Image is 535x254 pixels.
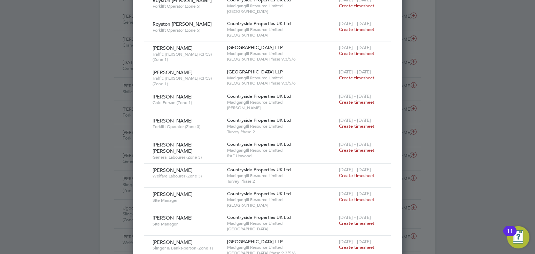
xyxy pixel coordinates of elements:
span: Turvey Phase 2 [227,129,335,135]
span: Countryside Properties UK Ltd [227,141,291,147]
span: [PERSON_NAME] [153,118,193,124]
span: [DATE] - [DATE] [339,69,371,75]
span: General Labourer (Zone 3) [153,154,222,160]
span: [PERSON_NAME] [153,191,193,197]
span: Countryside Properties UK Ltd [227,117,291,123]
span: Madigangill Resource Limited [227,245,335,250]
span: Madigangill Resource Limited [227,221,335,226]
span: Madigangill Resource Limited [227,173,335,178]
span: Create timesheet [339,244,374,250]
span: [PERSON_NAME] [153,94,193,100]
span: [GEOGRAPHIC_DATA] LLP [227,69,283,75]
span: [GEOGRAPHIC_DATA] Phase 9.3/5/6 [227,80,335,86]
span: [GEOGRAPHIC_DATA] [227,9,335,14]
span: [DATE] - [DATE] [339,191,371,197]
button: Open Resource Center, 11 new notifications [507,226,529,248]
span: [DATE] - [DATE] [339,93,371,99]
span: Create timesheet [339,99,374,105]
span: Create timesheet [339,220,374,226]
span: Madigangill Resource Limited [227,124,335,129]
span: [PERSON_NAME] [153,239,193,245]
span: Royston [PERSON_NAME] [153,21,212,27]
span: Welfare Labourer (Zone 3) [153,173,222,179]
span: [DATE] - [DATE] [339,21,371,26]
span: Site Manager [153,221,222,227]
span: Turvey Phase 2 [227,178,335,184]
span: Madigangill Resource Limited [227,100,335,105]
span: Forklift Operator (Zone 3) [153,124,222,129]
span: Madigangill Resource Limited [227,75,335,81]
span: Countryside Properties UK Ltd [227,167,291,173]
span: Create timesheet [339,75,374,81]
span: Create timesheet [339,173,374,178]
span: Madigangill Resource Limited [227,148,335,153]
span: [GEOGRAPHIC_DATA] LLP [227,45,283,50]
span: Create timesheet [339,26,374,32]
span: Traffic [PERSON_NAME] (CPCS) (Zone 1) [153,76,222,86]
span: [GEOGRAPHIC_DATA] [227,32,335,38]
span: Forklift Operator (Zone 5) [153,27,222,33]
span: Create timesheet [339,3,374,9]
span: Madigangill Resource Limited [227,51,335,56]
span: [PERSON_NAME] [227,105,335,111]
span: Site Manager [153,198,222,203]
span: Madigangill Resource Limited [227,197,335,203]
span: [DATE] - [DATE] [339,45,371,50]
span: Madigangill Resource Limited [227,27,335,32]
span: [PERSON_NAME] [153,167,193,173]
span: Countryside Properties UK Ltd [227,21,291,26]
span: Madigangill Resource Limited [227,3,335,9]
span: [PERSON_NAME] [153,45,193,51]
span: Create timesheet [339,50,374,56]
span: Countryside Properties UK Ltd [227,191,291,197]
span: [GEOGRAPHIC_DATA] LLP [227,239,283,245]
span: Traffic [PERSON_NAME] (CPCS) (Zone 1) [153,51,222,62]
span: [PERSON_NAME] [153,69,193,76]
span: [PERSON_NAME] [153,215,193,221]
span: [GEOGRAPHIC_DATA] [227,203,335,208]
span: Create timesheet [339,123,374,129]
div: 11 [507,231,513,240]
span: Create timesheet [339,147,374,153]
span: [DATE] - [DATE] [339,214,371,220]
span: Gate Person (Zone 1) [153,100,222,105]
span: [GEOGRAPHIC_DATA] Phase 9.3/5/6 [227,56,335,62]
span: [DATE] - [DATE] [339,167,371,173]
span: [GEOGRAPHIC_DATA] [227,226,335,232]
span: [DATE] - [DATE] [339,239,371,245]
span: Slinger & Banks-person (Zone 1) [153,245,222,251]
span: Create timesheet [339,197,374,203]
span: RAF Upwood [227,153,335,159]
span: [PERSON_NAME] [PERSON_NAME] [153,142,193,154]
span: Countryside Properties UK Ltd [227,214,291,220]
span: [DATE] - [DATE] [339,141,371,147]
span: Forklift Operator (Zone 5) [153,3,222,9]
span: Countryside Properties UK Ltd [227,93,291,99]
span: [DATE] - [DATE] [339,117,371,123]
